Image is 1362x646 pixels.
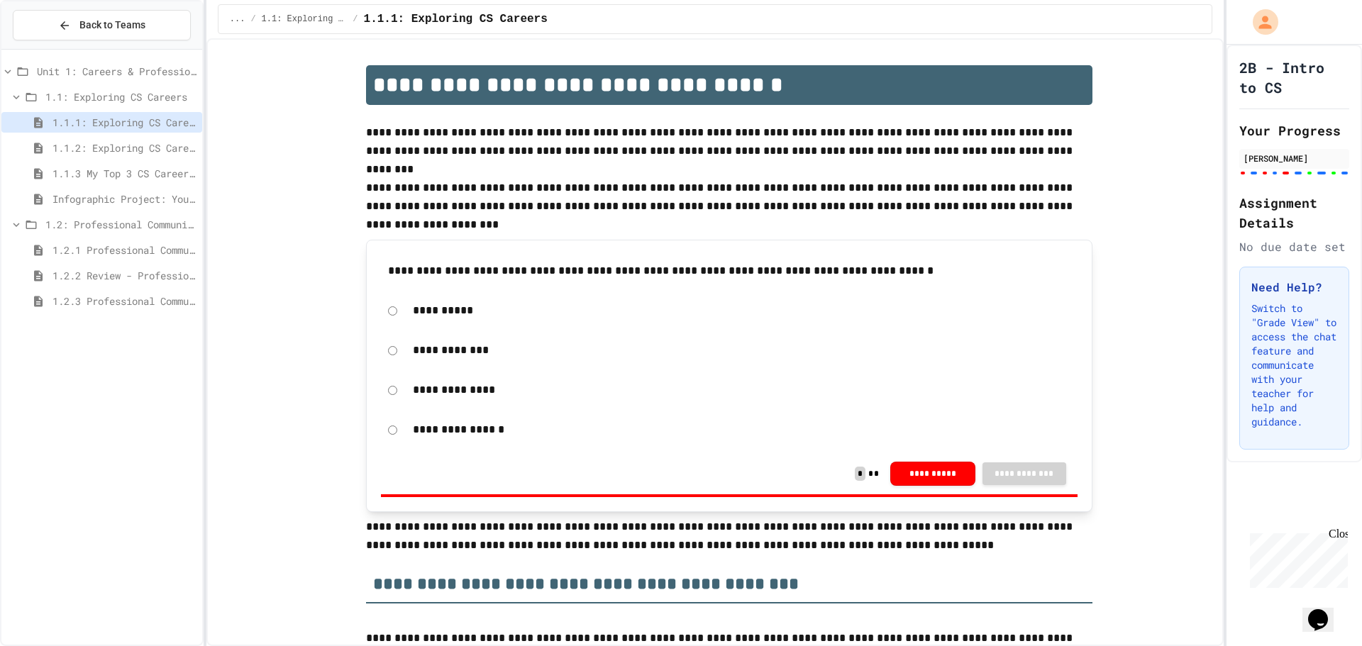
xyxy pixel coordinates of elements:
span: / [353,13,358,25]
span: 1.1.1: Exploring CS Careers [52,115,196,130]
iframe: chat widget [1244,528,1348,588]
span: 1.2: Professional Communication [45,217,196,232]
h1: 2B - Intro to CS [1239,57,1349,97]
span: Infographic Project: Your favorite CS [52,191,196,206]
span: 1.1.2: Exploring CS Careers - Review [52,140,196,155]
h2: Your Progress [1239,121,1349,140]
button: Back to Teams [13,10,191,40]
span: / [250,13,255,25]
h3: Need Help? [1251,279,1337,296]
div: [PERSON_NAME] [1244,152,1345,165]
span: 1.2.2 Review - Professional Communication [52,268,196,283]
span: 1.1: Exploring CS Careers [262,13,348,25]
span: ... [230,13,245,25]
span: 1.2.3 Professional Communication Challenge [52,294,196,308]
p: Switch to "Grade View" to access the chat feature and communicate with your teacher for help and ... [1251,301,1337,429]
div: Chat with us now!Close [6,6,98,90]
span: 1.1.3 My Top 3 CS Careers! [52,166,196,181]
span: Back to Teams [79,18,145,33]
h2: Assignment Details [1239,193,1349,233]
iframe: chat widget [1302,589,1348,632]
span: Unit 1: Careers & Professionalism [37,64,196,79]
span: 1.2.1 Professional Communication [52,243,196,257]
div: No due date set [1239,238,1349,255]
span: 1.1: Exploring CS Careers [45,89,196,104]
div: My Account [1238,6,1282,38]
span: 1.1.1: Exploring CS Careers [364,11,548,28]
